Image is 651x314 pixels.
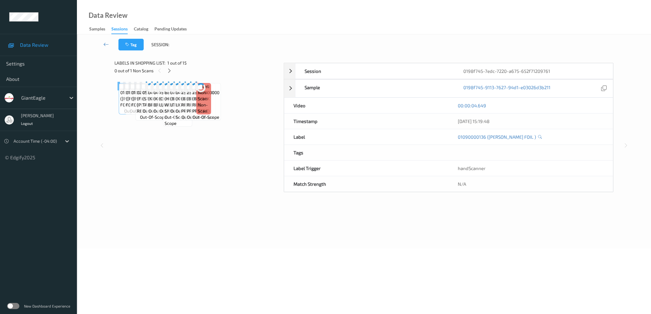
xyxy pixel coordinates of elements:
[284,79,613,97] div: Sample0198f745-9113-7627-94d1-e03026d3b211
[89,26,105,34] div: Samples
[187,114,214,120] span: out-of-scope
[284,176,449,192] div: Match Strength
[284,63,613,79] div: Session0198f745-7edc-7220-a675-652f71209761
[187,83,214,114] span: Label: 25347000000 (BBYBCK RIBS PRVFRZ)
[111,25,134,34] a: Sessions
[114,60,165,66] span: Labels in shopping list:
[160,108,186,114] span: out-of-scope
[120,83,155,108] span: Label: 01090000136 ([PERSON_NAME] FOIL )
[118,39,144,50] button: Tag
[154,108,180,114] span: out-of-scope
[149,108,175,114] span: out-of-scope
[295,80,454,97] div: Sample
[167,60,187,66] span: 1 out of 15
[126,83,160,108] span: Label: 01090000136 ([PERSON_NAME] FOIL )
[165,83,191,114] span: Label: 86712700022 (HICKORY WOOD SMOKI)
[114,67,279,74] div: 0 out of 1 Non Scans
[181,83,208,114] span: Label: 25347000000 (BBYBCK RIBS PRVFRZ)
[449,176,613,192] div: N/A
[154,83,180,108] span: Label: 04460032071 (KINGSFORD BRIQUETS)
[463,84,550,93] a: 0198f745-9113-7627-94d1-e03026d3b211
[176,108,202,120] span: out-of-scope
[284,98,449,113] div: Video
[142,83,170,108] span: Label: 05209220026 (STEAM TABLE PAN )
[284,113,449,129] div: Timestamp
[134,25,154,34] a: Catalog
[295,63,454,79] div: Session
[140,114,167,120] span: out-of-scope
[143,108,170,114] span: out-of-scope
[154,26,187,34] div: Pending Updates
[458,102,486,109] a: 00:00:04.649
[458,134,536,140] a: 01090000136 ([PERSON_NAME] FOIL )
[176,83,202,108] span: Label: 04460071175 (KINGSFORD LIGHTER )
[198,102,210,114] span: non-scan
[449,161,613,176] div: handScanner
[458,118,604,124] div: [DATE] 15:19:48
[192,83,219,114] span: Label: 25347000000 (BBYBCK RIBS PRVFRZ)
[198,83,210,102] span: Label: Non-Scan
[154,25,193,34] a: Pending Updates
[148,83,176,108] span: Label: 04460032064 (KINGSFORD BRIQUETS)
[170,83,198,108] span: Label: 07033063344 (BIC FLEX UTILITY L)
[89,25,111,34] a: Samples
[134,26,148,34] div: Catalog
[284,145,449,160] div: Tags
[454,63,613,79] div: 0198f745-7edc-7220-a675-652f71209761
[193,114,219,120] span: out-of-scope
[165,114,191,126] span: out-of-scope
[131,83,166,108] span: Label: 01090000136 ([PERSON_NAME] FOIL )
[284,129,449,145] div: Label
[111,26,128,34] div: Sessions
[137,83,170,114] span: Label: 02413137963 (FW [PERSON_NAME] RED )
[170,108,197,114] span: out-of-scope
[151,42,169,48] span: Session:
[182,114,208,120] span: out-of-scope
[89,12,127,18] div: Data Review
[159,83,187,108] span: Label: 75408747088 (CHARCOAL LUMP ALL )
[284,161,449,176] div: Label Trigger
